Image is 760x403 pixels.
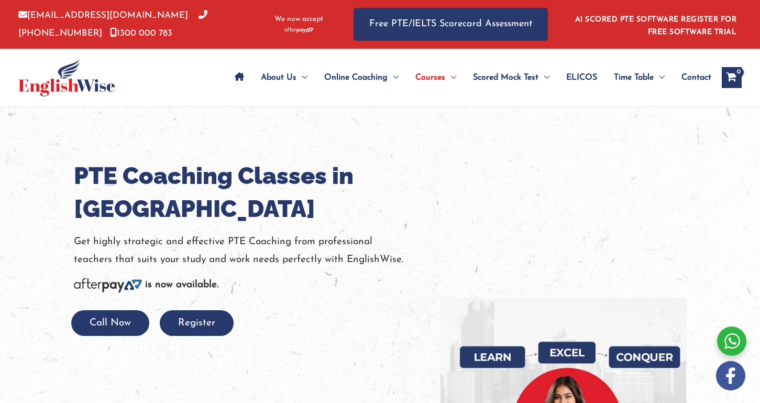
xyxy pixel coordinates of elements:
img: Afterpay-Logo [74,278,142,292]
a: Call Now [71,318,149,328]
span: Menu Toggle [445,59,456,96]
a: Online CoachingMenu Toggle [316,59,407,96]
span: Menu Toggle [296,59,307,96]
button: Register [160,310,234,336]
button: Call Now [71,310,149,336]
a: [PHONE_NUMBER] [18,11,207,37]
p: Get highly strategic and effective PTE Coaching from professional teachers that suits your study ... [74,233,425,268]
span: ELICOS [566,59,597,96]
b: is now available. [145,280,218,290]
a: Contact [673,59,711,96]
img: cropped-ew-logo [18,59,115,96]
span: About Us [261,59,296,96]
span: Time Table [614,59,654,96]
a: Free PTE/IELTS Scorecard Assessment [354,8,548,41]
a: 1300 000 783 [110,29,172,38]
span: Menu Toggle [538,59,549,96]
span: Online Coaching [324,59,388,96]
a: [EMAIL_ADDRESS][DOMAIN_NAME] [18,11,188,20]
span: Contact [681,59,711,96]
a: Register [160,318,234,328]
a: CoursesMenu Toggle [407,59,465,96]
span: Scored Mock Test [473,59,538,96]
a: ELICOS [558,59,605,96]
span: Menu Toggle [654,59,665,96]
a: View Shopping Cart, empty [722,67,742,88]
h1: PTE Coaching Classes in [GEOGRAPHIC_DATA] [74,159,425,225]
nav: Site Navigation: Main Menu [226,59,711,96]
img: Afterpay-Logo [284,27,313,33]
a: Scored Mock TestMenu Toggle [465,59,558,96]
span: Courses [415,59,445,96]
span: Menu Toggle [388,59,399,96]
a: About UsMenu Toggle [252,59,316,96]
aside: Header Widget 1 [569,7,742,41]
a: Time TableMenu Toggle [605,59,673,96]
img: white-facebook.png [716,361,745,390]
span: We now accept [274,14,323,25]
a: AI SCORED PTE SOFTWARE REGISTER FOR FREE SOFTWARE TRIAL [575,16,737,36]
